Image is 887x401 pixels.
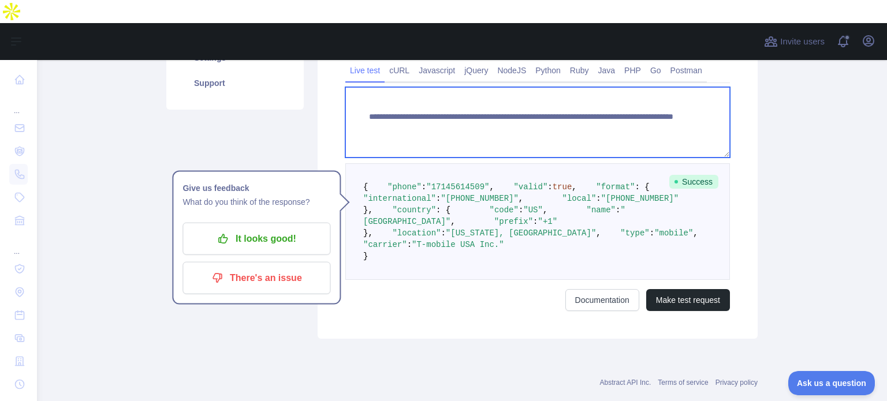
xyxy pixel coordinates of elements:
span: : [547,182,552,192]
a: Live test [345,61,385,80]
p: There's an issue [191,268,322,288]
a: Privacy policy [715,378,758,387]
button: There's an issue [182,262,330,294]
span: : [533,217,538,226]
iframe: Toggle Customer Support [788,371,875,395]
span: , [450,217,455,226]
span: "mobile" [654,228,693,238]
span: } [363,252,368,261]
span: , [519,194,523,203]
span: "location" [392,228,441,238]
span: "phone" [387,182,422,192]
a: Support [180,70,290,96]
button: It looks good! [182,223,330,255]
div: ... [9,92,28,115]
span: "[PHONE_NUMBER]" [601,194,679,203]
span: "country" [392,205,436,215]
span: "international" [363,194,436,203]
a: jQuery [460,61,493,80]
span: }, [363,205,373,215]
span: : { [436,205,450,215]
span: : [436,194,441,203]
h1: Give us feedback [182,181,330,195]
span: , [596,228,601,238]
span: , [489,182,494,192]
span: "17145614509" [426,182,489,192]
span: "[GEOGRAPHIC_DATA]" [363,205,625,226]
span: Success [669,175,718,189]
span: true [553,182,572,192]
p: It looks good! [191,229,322,249]
button: Make test request [646,289,730,311]
span: : [407,240,412,249]
a: Ruby [565,61,594,80]
span: "[PHONE_NUMBER]" [441,194,518,203]
span: "code" [489,205,518,215]
span: , [543,205,547,215]
span: "valid" [513,182,547,192]
span: "carrier" [363,240,407,249]
span: "+1" [538,217,557,226]
a: Javascript [414,61,460,80]
span: "prefix" [494,217,533,226]
a: Postman [666,61,707,80]
a: cURL [385,61,414,80]
a: Go [646,61,666,80]
div: ... [9,233,28,256]
span: : [441,228,445,238]
span: : { [635,182,650,192]
a: Documentation [565,289,639,311]
span: : [616,205,620,215]
span: "type" [620,228,649,238]
span: "US" [523,205,543,215]
span: , [693,228,698,238]
a: PHP [620,61,646,80]
span: "name" [587,205,616,215]
p: What do you think of the response? [182,195,330,209]
span: { [363,182,368,192]
span: Invite users [780,35,825,48]
a: Python [531,61,565,80]
a: NodeJS [493,61,531,80]
span: : [650,228,654,238]
span: "T-mobile USA Inc." [412,240,504,249]
span: "[US_STATE], [GEOGRAPHIC_DATA]" [446,228,596,238]
span: }, [363,228,373,238]
a: Java [594,61,620,80]
span: "local" [562,194,596,203]
span: : [596,194,601,203]
a: Abstract API Inc. [600,378,651,387]
span: "format" [596,182,635,192]
span: : [519,205,523,215]
span: , [572,182,576,192]
button: Invite users [762,32,827,51]
a: Terms of service [658,378,708,387]
span: : [422,182,426,192]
